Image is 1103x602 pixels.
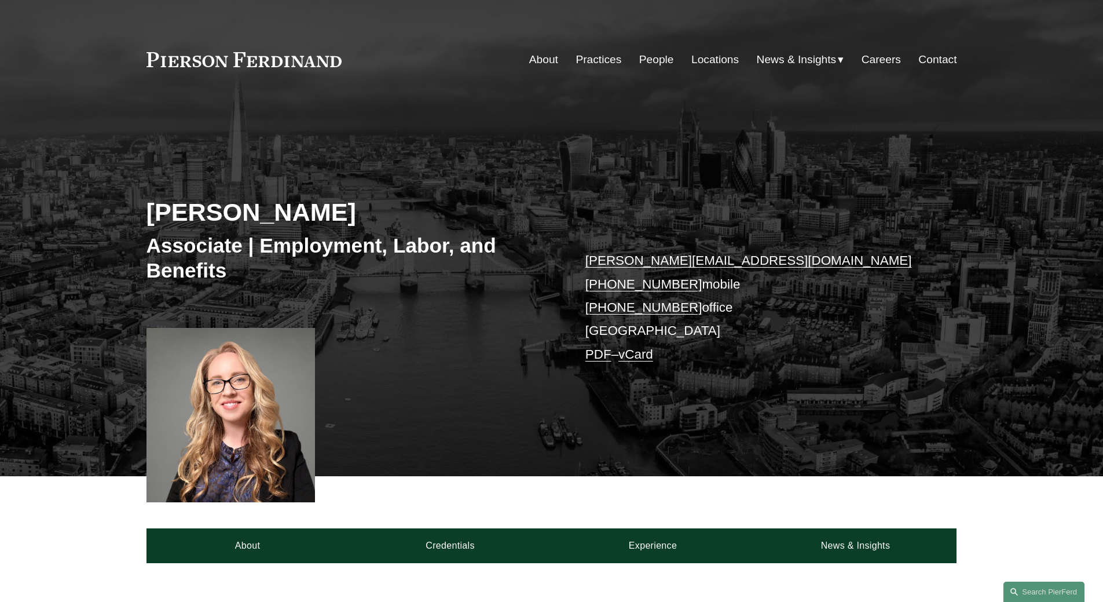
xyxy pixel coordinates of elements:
[754,528,957,563] a: News & Insights
[529,49,558,71] a: About
[349,528,552,563] a: Credentials
[618,347,653,362] a: vCard
[552,528,754,563] a: Experience
[585,347,611,362] a: PDF
[639,49,674,71] a: People
[585,277,702,291] a: [PHONE_NUMBER]
[918,49,957,71] a: Contact
[146,233,552,283] h3: Associate | Employment, Labor, and Benefits
[585,249,923,366] p: mobile office [GEOGRAPHIC_DATA] –
[576,49,621,71] a: Practices
[585,300,702,315] a: [PHONE_NUMBER]
[691,49,739,71] a: Locations
[862,49,901,71] a: Careers
[757,50,837,70] span: News & Insights
[757,49,844,71] a: folder dropdown
[1003,582,1084,602] a: Search this site
[146,528,349,563] a: About
[146,197,552,227] h2: [PERSON_NAME]
[585,253,912,268] a: [PERSON_NAME][EMAIL_ADDRESS][DOMAIN_NAME]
